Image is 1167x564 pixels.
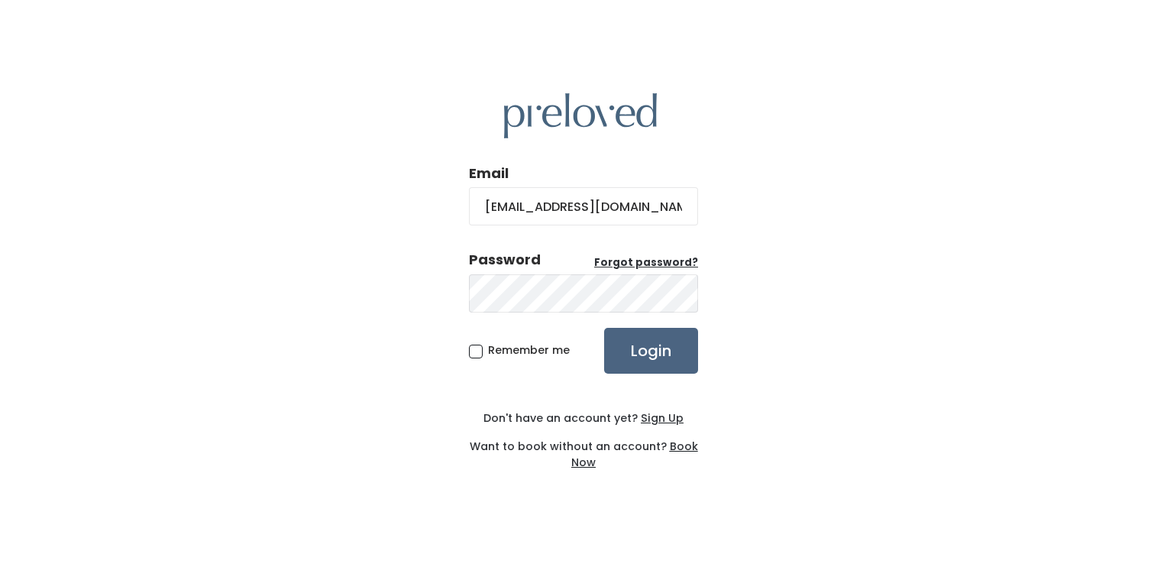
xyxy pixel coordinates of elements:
span: Remember me [488,342,570,358]
a: Forgot password? [594,255,698,271]
div: Want to book without an account? [469,426,698,471]
img: preloved logo [504,93,657,138]
div: Password [469,250,541,270]
label: Email [469,164,509,183]
div: Don't have an account yet? [469,410,698,426]
input: Login [604,328,698,374]
a: Book Now [571,439,698,470]
a: Sign Up [638,410,684,426]
u: Sign Up [641,410,684,426]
